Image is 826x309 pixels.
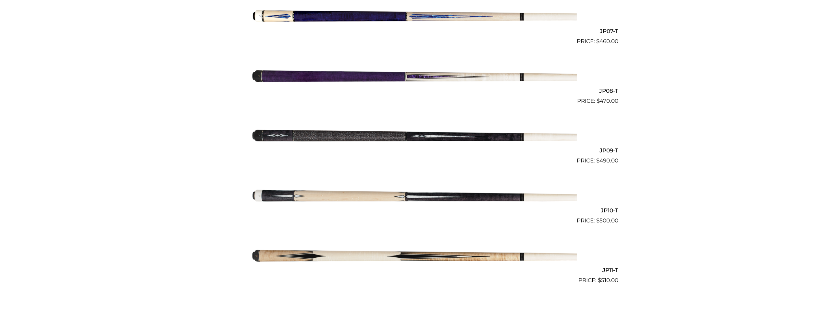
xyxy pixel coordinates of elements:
bdi: 510.00 [598,277,618,283]
bdi: 500.00 [596,217,618,224]
h2: JP08-T [208,85,618,97]
a: JP11-T $510.00 [208,228,618,285]
h2: JP07-T [208,25,618,37]
img: JP10-T [249,168,577,222]
span: $ [596,157,599,164]
bdi: 490.00 [596,157,618,164]
h2: JP09-T [208,145,618,157]
a: JP09-T $490.00 [208,108,618,165]
a: JP10-T $500.00 [208,168,618,225]
a: JP08-T $470.00 [208,48,618,105]
h2: JP11-T [208,264,618,276]
bdi: 470.00 [597,98,618,104]
span: $ [596,217,599,224]
span: $ [597,98,600,104]
img: JP08-T [249,48,577,103]
span: $ [598,277,601,283]
bdi: 460.00 [596,38,618,44]
img: JP11-T [249,228,577,282]
img: JP09-T [249,108,577,162]
h2: JP10-T [208,204,618,216]
span: $ [596,38,599,44]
